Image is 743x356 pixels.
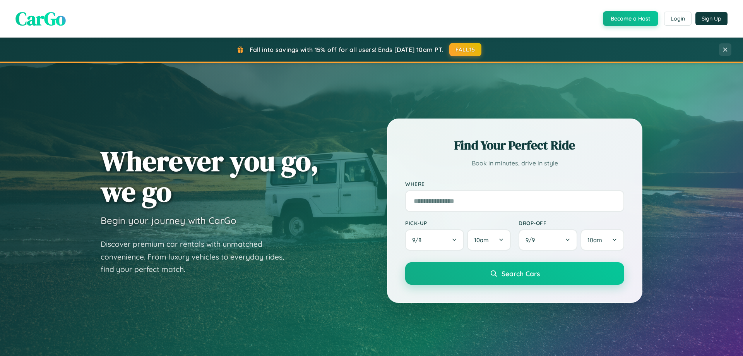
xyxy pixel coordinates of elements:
[502,269,540,278] span: Search Cars
[405,229,464,251] button: 9/8
[587,236,602,244] span: 10am
[519,229,577,251] button: 9/9
[405,158,624,169] p: Book in minutes, drive in style
[449,43,482,56] button: FALL15
[101,238,294,276] p: Discover premium car rentals with unmatched convenience. From luxury vehicles to everyday rides, ...
[405,137,624,154] h2: Find Your Perfect Ride
[603,11,658,26] button: Become a Host
[405,220,511,226] label: Pick-up
[405,181,624,187] label: Where
[474,236,489,244] span: 10am
[664,12,692,26] button: Login
[250,46,443,53] span: Fall into savings with 15% off for all users! Ends [DATE] 10am PT.
[405,262,624,285] button: Search Cars
[101,146,319,207] h1: Wherever you go, we go
[101,215,236,226] h3: Begin your journey with CarGo
[15,6,66,31] span: CarGo
[695,12,728,25] button: Sign Up
[519,220,624,226] label: Drop-off
[412,236,425,244] span: 9 / 8
[580,229,624,251] button: 10am
[467,229,511,251] button: 10am
[526,236,539,244] span: 9 / 9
